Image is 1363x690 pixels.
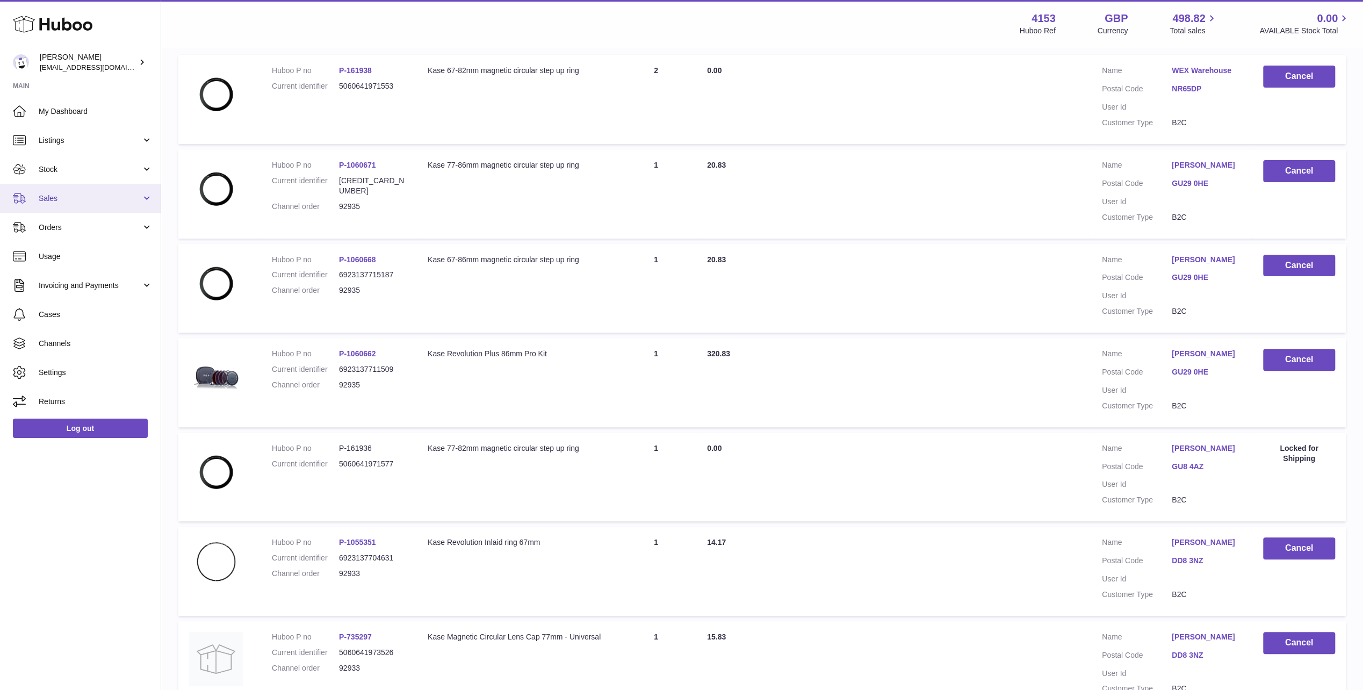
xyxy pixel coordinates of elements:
div: Kase Magnetic Circular Lens Cap 77mm - Universal [428,632,605,642]
a: P-735297 [339,632,372,641]
dt: Customer Type [1102,306,1172,317]
div: Kase 77-82mm magnetic circular step up ring [428,443,605,454]
dd: B2C [1172,401,1242,411]
div: Locked for Shipping [1263,443,1335,464]
dt: Customer Type [1102,118,1172,128]
dd: B2C [1172,495,1242,505]
span: Cases [39,310,153,320]
dd: 6923137711509 [339,364,406,375]
img: no-photo-large.jpg [189,632,243,686]
td: 1 [616,244,696,333]
span: Stock [39,164,141,175]
span: AVAILABLE Stock Total [1259,26,1350,36]
td: 1 [616,433,696,522]
button: Cancel [1263,160,1335,182]
dt: Current identifier [272,364,339,375]
dt: Current identifier [272,81,339,91]
dt: Name [1102,443,1172,456]
a: NR65DP [1172,84,1242,94]
a: [PERSON_NAME] [1172,160,1242,170]
img: kw-revolution-plus-master-kit2-scaled.png [189,349,243,402]
a: P-1060671 [339,161,376,169]
dt: Current identifier [272,648,339,658]
img: sales@kasefilters.com [13,54,29,70]
dt: Name [1102,160,1172,173]
strong: GBP [1105,11,1128,26]
dd: 92933 [339,569,406,579]
dt: Name [1102,255,1172,268]
div: Huboo Ref [1020,26,1056,36]
a: GU29 0HE [1172,367,1242,377]
span: Listings [39,135,141,146]
dt: Customer Type [1102,401,1172,411]
td: 1 [616,338,696,427]
dd: 5060641973526 [339,648,406,658]
dt: Current identifier [272,270,339,280]
dt: User Id [1102,291,1172,301]
dd: 92935 [339,380,406,390]
dt: User Id [1102,385,1172,396]
a: GU8 4AZ [1172,462,1242,472]
dt: Huboo P no [272,537,339,548]
a: P-1055351 [339,538,376,547]
dt: Name [1102,537,1172,550]
dd: P-161936 [339,443,406,454]
div: Kase 77-86mm magnetic circular step up ring [428,160,605,170]
dt: User Id [1102,479,1172,490]
a: DD8 3NZ [1172,650,1242,660]
div: Kase Revolution Inlaid ring 67mm [428,537,605,548]
a: [PERSON_NAME] [1172,349,1242,359]
dt: Postal Code [1102,462,1172,475]
a: [PERSON_NAME] [1172,255,1242,265]
a: 0.00 AVAILABLE Stock Total [1259,11,1350,36]
a: WEX Warehouse [1172,66,1242,76]
div: [PERSON_NAME] [40,52,136,73]
span: Total sales [1170,26,1217,36]
div: Kase Revolution Plus 86mm Pro Kit [428,349,605,359]
span: Channels [39,339,153,349]
button: Cancel [1263,349,1335,371]
dd: [CREDIT_CARD_NUMBER] [339,176,406,196]
span: Settings [39,368,153,378]
button: Cancel [1263,632,1335,654]
span: Returns [39,397,153,407]
img: magnetic-inlaid-ring-scaled.jpg [189,537,243,591]
dd: 5060641971577 [339,459,406,469]
span: Sales [39,193,141,204]
button: Cancel [1263,537,1335,559]
dt: Customer Type [1102,495,1172,505]
a: P-1060668 [339,255,376,264]
img: 02.-67-82.jpg [189,66,243,119]
span: [EMAIL_ADDRESS][DOMAIN_NAME] [40,63,158,71]
img: 20.-62-82.jpg [189,160,243,214]
span: 20.83 [707,161,726,169]
span: Orders [39,222,141,233]
dt: Customer Type [1102,590,1172,600]
dt: Channel order [272,569,339,579]
dt: Huboo P no [272,443,339,454]
div: Kase 67-86mm magnetic circular step up ring [428,255,605,265]
dd: 92935 [339,202,406,212]
button: Cancel [1263,66,1335,88]
dd: B2C [1172,590,1242,600]
span: 0.00 [707,444,722,452]
a: [PERSON_NAME] [1172,443,1242,454]
dt: Name [1102,632,1172,645]
dt: Name [1102,349,1172,362]
a: [PERSON_NAME] [1172,537,1242,548]
dt: User Id [1102,669,1172,679]
button: Cancel [1263,255,1335,277]
dt: Postal Code [1102,84,1172,97]
dt: Current identifier [272,176,339,196]
td: 2 [616,55,696,144]
dd: B2C [1172,118,1242,128]
dt: Postal Code [1102,178,1172,191]
dt: Customer Type [1102,212,1172,222]
span: 14.17 [707,538,726,547]
dt: Postal Code [1102,556,1172,569]
span: Invoicing and Payments [39,281,141,291]
span: 0.00 [707,66,722,75]
span: 320.83 [707,349,730,358]
dd: B2C [1172,306,1242,317]
dt: Huboo P no [272,160,339,170]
